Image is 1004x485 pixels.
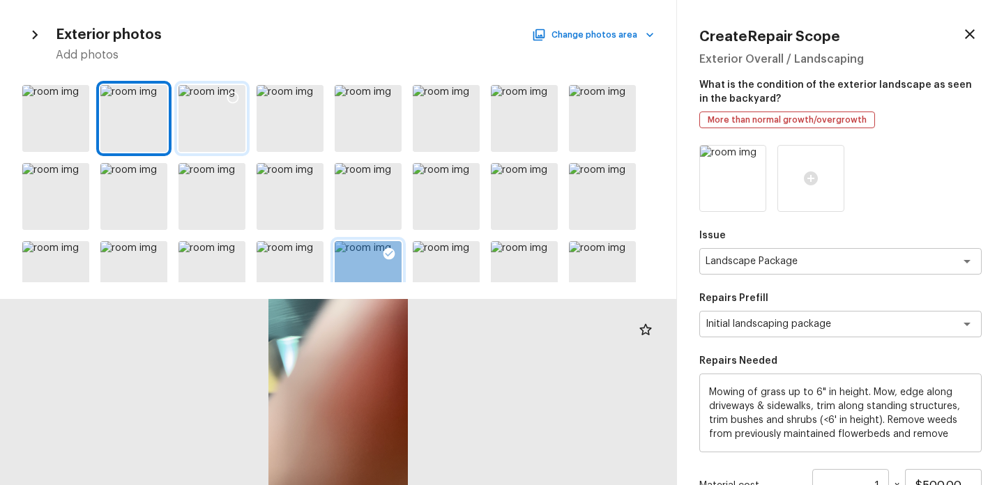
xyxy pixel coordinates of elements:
p: Repairs Needed [699,354,982,368]
p: Repairs Prefill [699,291,982,305]
h4: Create Repair Scope [699,28,840,46]
h4: Exterior photos [56,26,162,44]
button: Change photos area [535,26,654,44]
textarea: Landscape Package [706,254,936,268]
textarea: Mowing of grass up to 6" in height. Mow, edge along driveways & sidewalks, trim along standing st... [709,385,972,441]
button: Open [957,314,977,334]
button: Open [957,252,977,271]
h5: Add photos [56,47,654,63]
img: room img [700,146,766,211]
textarea: Initial landscaping package [706,317,936,331]
p: What is the condition of the exterior landscape as seen in the backyard? [699,72,982,106]
h5: Exterior Overall / Landscaping [699,52,982,67]
span: More than normal growth/overgrowth [703,113,872,127]
p: Issue [699,229,982,243]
